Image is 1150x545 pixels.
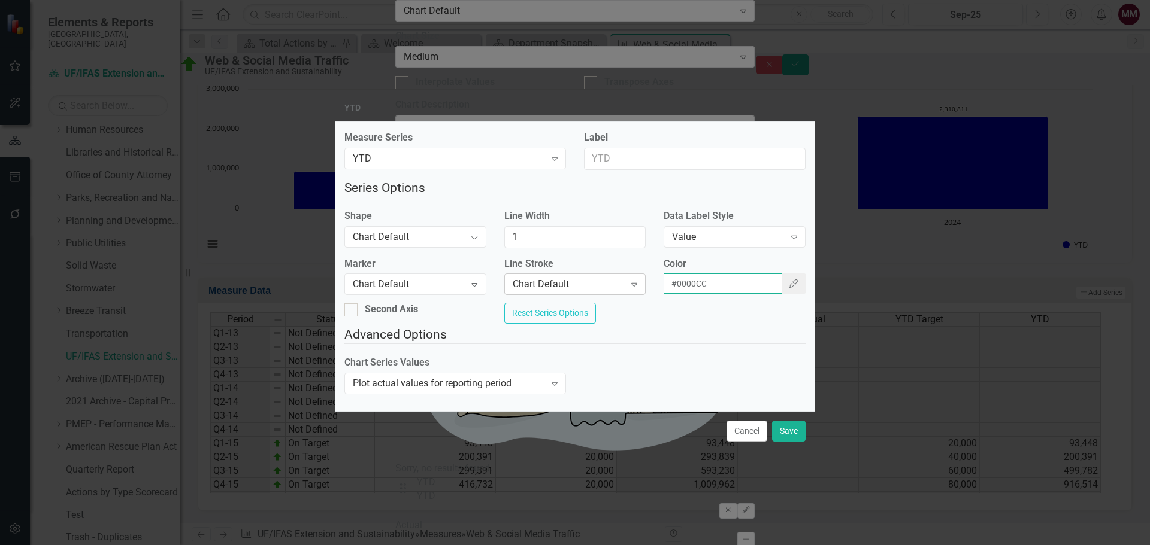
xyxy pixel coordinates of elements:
[344,103,361,112] div: YTD
[727,421,767,442] button: Cancel
[672,230,784,243] div: Value
[344,179,806,197] legend: Series Options
[353,152,545,166] div: YTD
[664,273,782,294] input: Chart Default
[344,257,486,271] label: Marker
[353,230,465,243] div: Chart Default
[504,226,646,248] input: Chart Default
[353,377,545,391] div: Plot actual values for reporting period
[344,209,486,223] label: Shape
[504,257,646,271] label: Line Stroke
[584,148,806,170] input: YTD
[504,209,646,223] label: Line Width
[344,131,566,145] label: Measure Series
[513,278,625,291] div: Chart Default
[344,356,566,370] label: Chart Series Values
[344,325,806,344] legend: Advanced Options
[664,257,806,271] label: Color
[504,303,596,324] button: Reset Series Options
[353,278,465,291] div: Chart Default
[365,303,418,316] div: Second Axis
[584,131,806,145] label: Label
[664,209,806,223] label: Data Label Style
[772,421,806,442] button: Save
